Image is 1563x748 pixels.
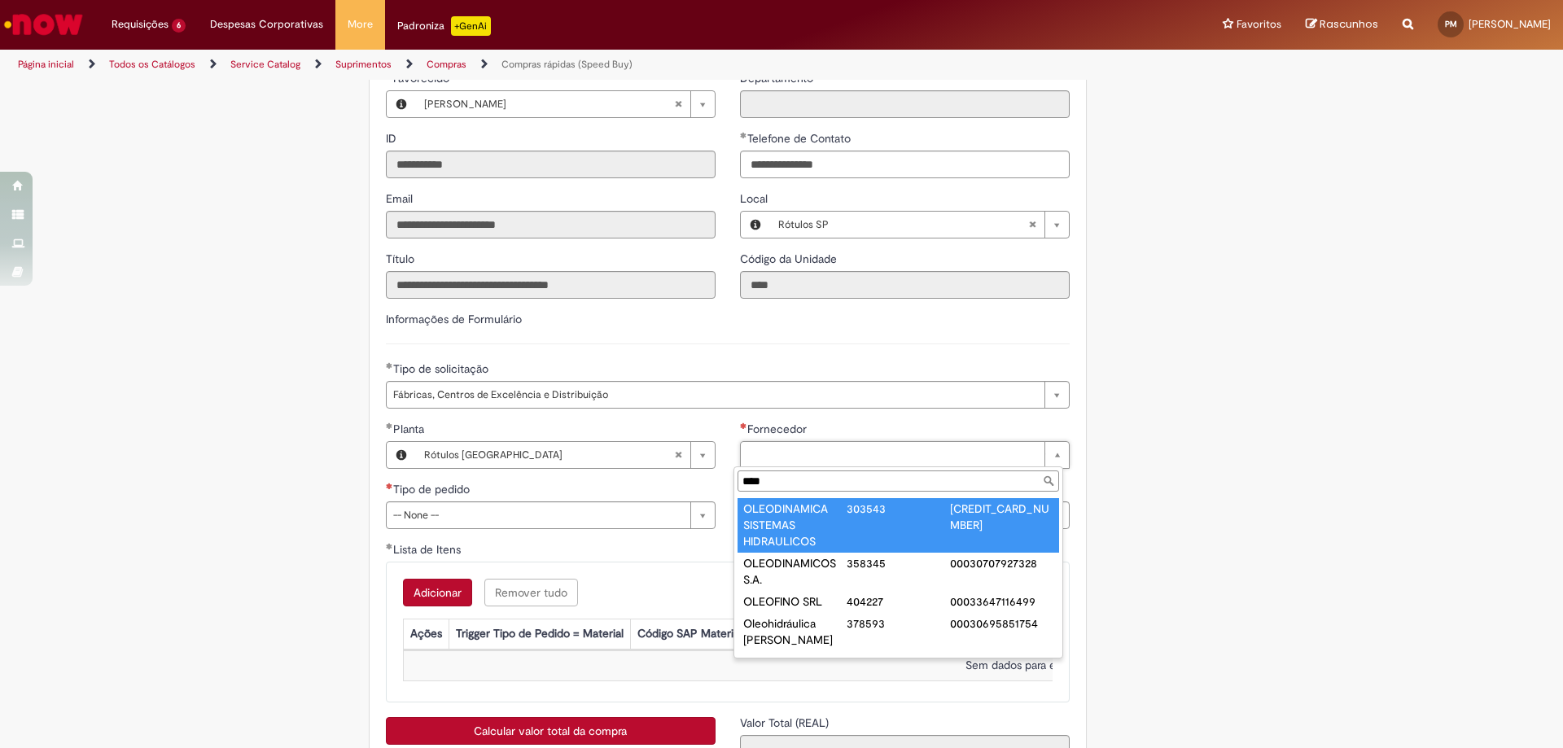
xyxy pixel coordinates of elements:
[847,615,950,632] div: 378593
[743,654,847,686] div: OLEOHIDRAULICA MEDITERRANEA
[950,555,1053,571] div: 00030707927328
[950,593,1053,610] div: 00033647116499
[743,593,847,610] div: OLEOFINO SRL
[743,501,847,549] div: OLEODINAMICA SISTEMAS HIDRAULICOS
[847,654,950,670] div: 372505
[950,615,1053,632] div: 00030695851754
[743,555,847,588] div: OLEODINAMICOS S.A.
[950,654,1053,670] div: 00030714057533
[847,593,950,610] div: 404227
[847,501,950,517] div: 303543
[734,495,1062,658] ul: Fornecedor
[950,501,1053,533] div: [CREDIT_CARD_NUMBER]
[743,615,847,648] div: Oleohidráulica [PERSON_NAME]
[847,555,950,571] div: 358345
